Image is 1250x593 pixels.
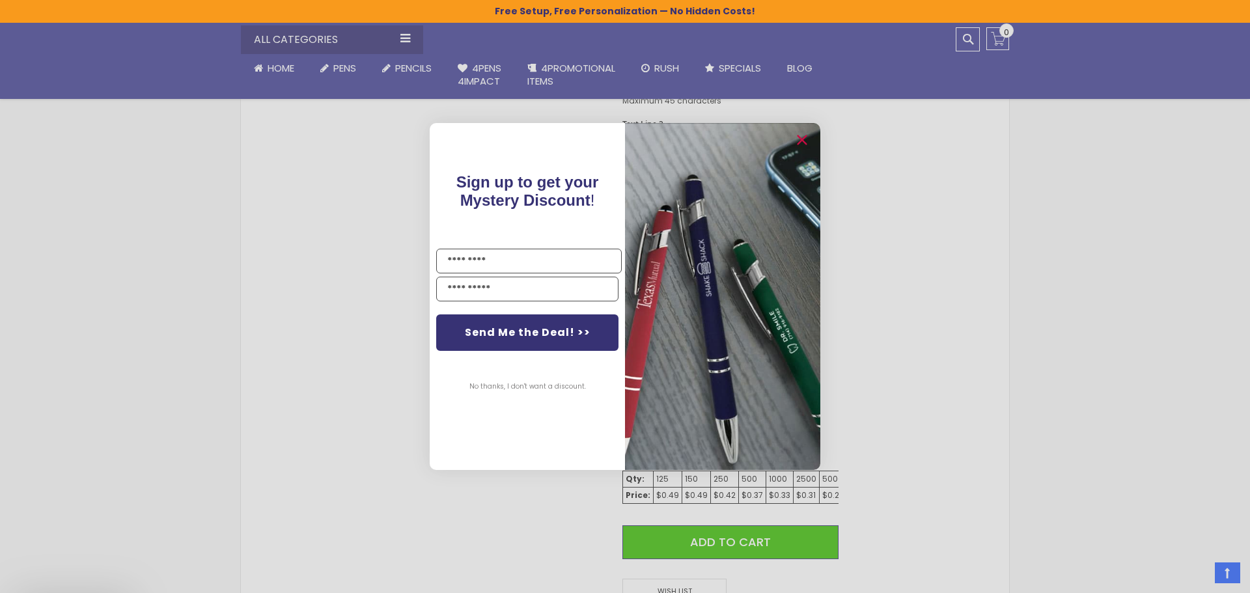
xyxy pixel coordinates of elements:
button: No thanks, I don't want a discount. [463,370,592,403]
img: pop-up-image [625,123,820,470]
button: Send Me the Deal! >> [436,314,618,351]
span: ! [456,173,599,209]
button: Close dialog [792,130,812,150]
span: Sign up to get your Mystery Discount [456,173,599,209]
